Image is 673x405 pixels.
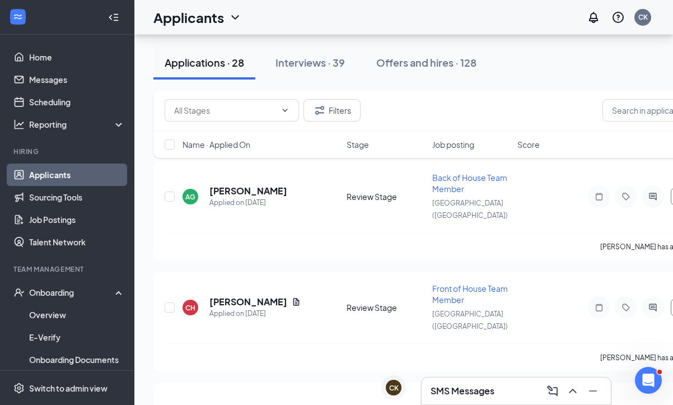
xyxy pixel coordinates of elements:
span: Stage [347,139,369,150]
a: Talent Network [29,231,125,253]
div: Review Stage [347,302,426,313]
svg: Collapse [108,12,119,23]
svg: UserCheck [13,287,25,298]
div: Switch to admin view [29,383,108,394]
svg: QuestionInfo [611,11,625,24]
svg: ActiveChat [646,192,660,201]
a: Onboarding Documents [29,348,125,371]
a: Home [29,46,125,68]
span: [GEOGRAPHIC_DATA] ([GEOGRAPHIC_DATA]) [432,310,508,330]
svg: ComposeMessage [546,384,559,398]
h5: [PERSON_NAME] [209,296,287,308]
svg: ChevronUp [566,384,579,398]
svg: Note [592,303,606,312]
svg: Minimize [586,384,600,398]
svg: ActiveChat [646,303,660,312]
h5: [PERSON_NAME] [209,185,287,197]
span: Front of House Team Member [432,283,508,305]
svg: Document [292,297,301,306]
a: Job Postings [29,208,125,231]
a: E-Verify [29,326,125,348]
span: Name · Applied On [183,139,250,150]
svg: Filter [313,104,326,117]
button: ComposeMessage [544,382,562,400]
svg: ChevronDown [228,11,242,24]
svg: Tag [619,303,633,312]
div: CK [389,383,399,393]
span: Score [517,139,540,150]
a: Messages [29,68,125,91]
svg: Notifications [587,11,600,24]
div: Applications · 28 [165,55,244,69]
span: Back of House Team Member [432,173,507,194]
span: Job posting [432,139,474,150]
button: Minimize [584,382,602,400]
svg: Note [592,192,606,201]
div: Reporting [29,119,125,130]
svg: Tag [619,192,633,201]
svg: ChevronDown [281,106,289,115]
a: Overview [29,304,125,326]
div: CK [638,12,648,22]
div: CH [185,303,195,313]
div: Hiring [13,147,123,156]
h3: SMS Messages [431,385,494,397]
input: All Stages [174,104,276,117]
a: Sourcing Tools [29,186,125,208]
div: Team Management [13,264,123,274]
svg: WorkstreamLogo [12,11,24,22]
svg: Settings [13,383,25,394]
a: Applicants [29,164,125,186]
div: Review Stage [347,191,426,202]
iframe: Intercom live chat [635,367,662,394]
a: Scheduling [29,91,125,113]
div: Interviews · 39 [275,55,345,69]
span: [GEOGRAPHIC_DATA] ([GEOGRAPHIC_DATA]) [432,199,508,220]
div: Offers and hires · 128 [376,55,476,69]
div: AG [185,192,195,202]
button: ChevronUp [564,382,582,400]
div: Applied on [DATE] [209,308,301,319]
svg: Analysis [13,119,25,130]
div: Onboarding [29,287,115,298]
div: Applied on [DATE] [209,197,287,208]
button: Filter Filters [303,99,361,122]
h1: Applicants [153,8,224,27]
